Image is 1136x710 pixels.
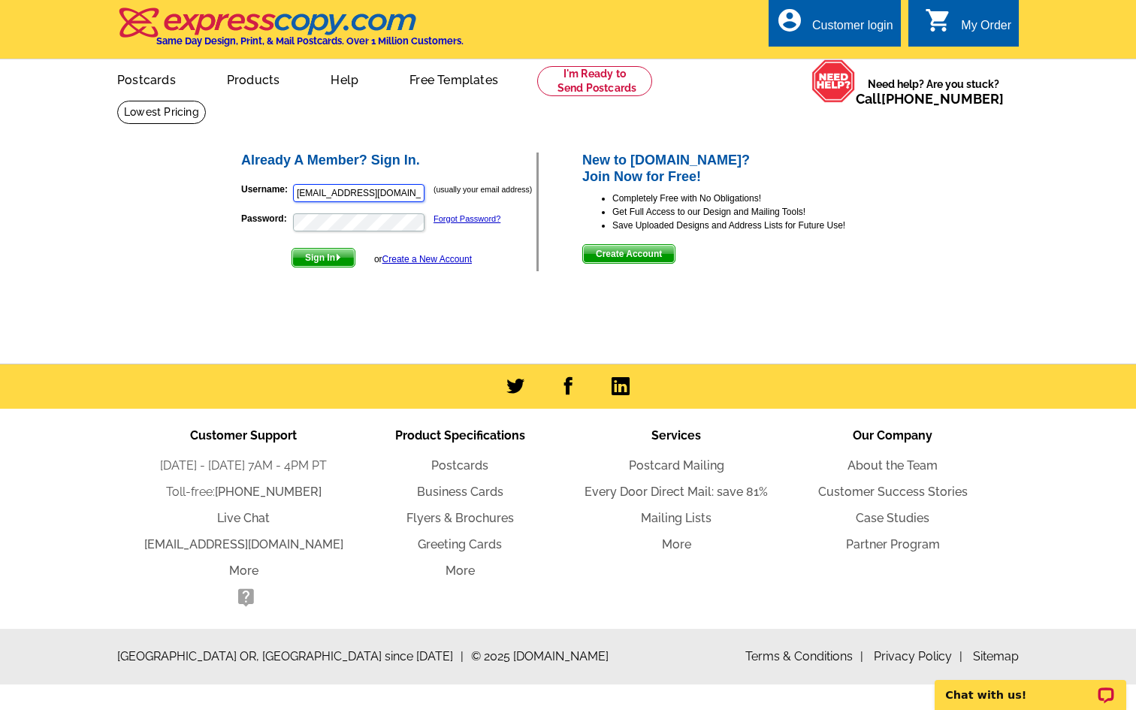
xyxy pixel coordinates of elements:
[856,77,1011,107] span: Need help? Are you stuck?
[925,17,1011,35] a: shopping_cart My Order
[583,245,675,263] span: Create Account
[641,511,712,525] a: Mailing Lists
[431,458,488,473] a: Postcards
[434,214,500,223] a: Forgot Password?
[93,61,200,96] a: Postcards
[847,458,938,473] a: About the Team
[811,59,856,103] img: help
[385,61,522,96] a: Free Templates
[395,428,525,443] span: Product Specifications
[651,428,701,443] span: Services
[203,61,304,96] a: Products
[662,537,691,551] a: More
[215,485,322,499] a: [PHONE_NUMBER]
[874,649,962,663] a: Privacy Policy
[612,219,897,232] li: Save Uploaded Designs and Address Lists for Future Use!
[745,649,863,663] a: Terms & Conditions
[612,205,897,219] li: Get Full Access to our Design and Mailing Tools!
[776,17,893,35] a: account_circle Customer login
[382,254,472,264] a: Create a New Account
[925,7,952,34] i: shopping_cart
[434,185,532,194] small: (usually your email address)
[846,537,940,551] a: Partner Program
[418,537,502,551] a: Greeting Cards
[881,91,1004,107] a: [PHONE_NUMBER]
[585,485,768,499] a: Every Door Direct Mail: save 81%
[144,537,343,551] a: [EMAIL_ADDRESS][DOMAIN_NAME]
[241,183,292,196] label: Username:
[612,192,897,205] li: Completely Free with No Obligations!
[582,153,897,185] h2: New to [DOMAIN_NAME]? Join Now for Free!
[961,19,1011,40] div: My Order
[973,649,1019,663] a: Sitemap
[818,485,968,499] a: Customer Success Stories
[856,91,1004,107] span: Call
[135,483,352,501] li: Toll-free:
[307,61,382,96] a: Help
[629,458,724,473] a: Postcard Mailing
[406,511,514,525] a: Flyers & Brochures
[853,428,932,443] span: Our Company
[374,252,472,266] div: or
[190,428,297,443] span: Customer Support
[446,563,475,578] a: More
[776,7,803,34] i: account_circle
[292,248,355,267] button: Sign In
[229,563,258,578] a: More
[417,485,503,499] a: Business Cards
[856,511,929,525] a: Case Studies
[117,18,464,47] a: Same Day Design, Print, & Mail Postcards. Over 1 Million Customers.
[241,212,292,225] label: Password:
[582,244,675,264] button: Create Account
[471,648,609,666] span: © 2025 [DOMAIN_NAME]
[335,254,342,261] img: button-next-arrow-white.png
[135,457,352,475] li: [DATE] - [DATE] 7AM - 4PM PT
[117,648,464,666] span: [GEOGRAPHIC_DATA] OR, [GEOGRAPHIC_DATA] since [DATE]
[292,249,355,267] span: Sign In
[812,19,893,40] div: Customer login
[241,153,536,169] h2: Already A Member? Sign In.
[925,663,1136,710] iframe: LiveChat chat widget
[156,35,464,47] h4: Same Day Design, Print, & Mail Postcards. Over 1 Million Customers.
[217,511,270,525] a: Live Chat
